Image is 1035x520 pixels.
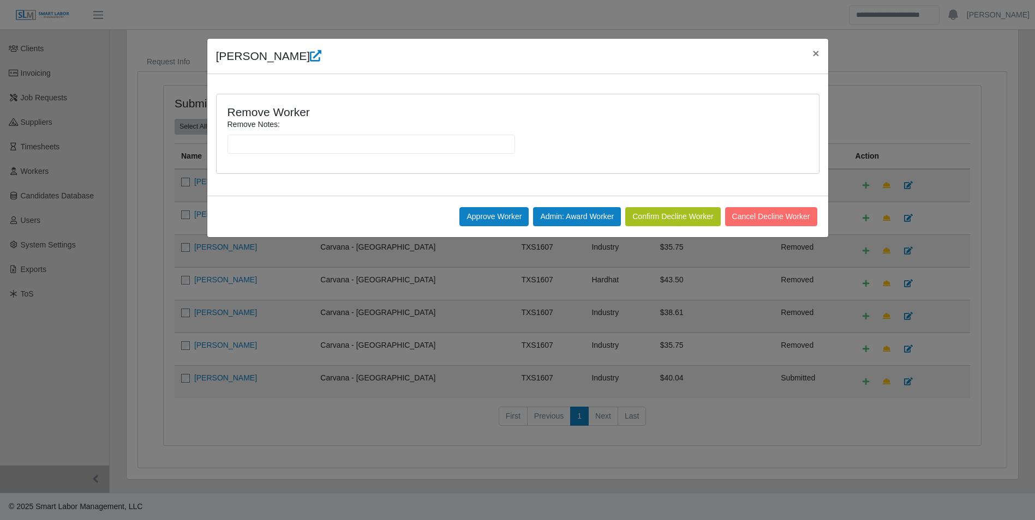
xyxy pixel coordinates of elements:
[228,119,280,130] label: Remove Notes:
[228,105,659,119] h4: Remove Worker
[216,47,322,65] h4: [PERSON_NAME]
[459,207,529,226] button: Approve Worker
[812,47,819,59] span: ×
[533,207,621,226] button: Admin: Award Worker
[625,207,720,226] button: Confirm Decline Worker
[725,207,817,226] button: Cancel Decline Worker
[804,39,828,68] button: Close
